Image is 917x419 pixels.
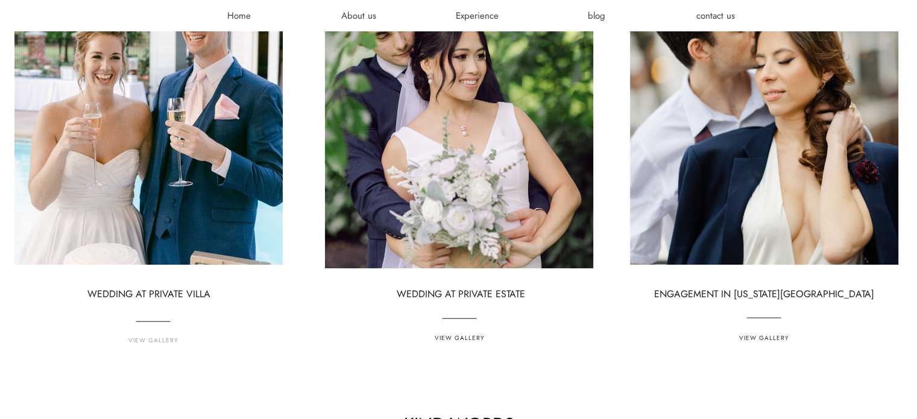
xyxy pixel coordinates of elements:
[417,334,503,344] a: View gallery
[561,10,633,22] a: blog
[203,10,276,22] a: Home
[637,286,892,301] a: engagement in [US_STATE][GEOGRAPHIC_DATA]
[722,334,807,344] a: View gallery
[323,10,395,22] a: About us
[441,10,514,22] a: Experience
[111,336,197,346] a: View gallery
[679,10,752,22] a: contact us
[383,286,539,301] a: wedding at private estate
[74,286,224,306] a: Wedding at Private villa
